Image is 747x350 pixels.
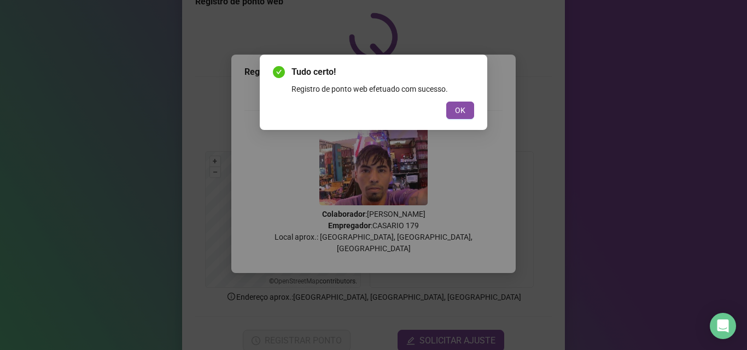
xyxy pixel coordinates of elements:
[291,83,474,95] div: Registro de ponto web efetuado com sucesso.
[446,102,474,119] button: OK
[710,313,736,339] div: Open Intercom Messenger
[455,104,465,116] span: OK
[291,66,474,79] span: Tudo certo!
[273,66,285,78] span: check-circle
